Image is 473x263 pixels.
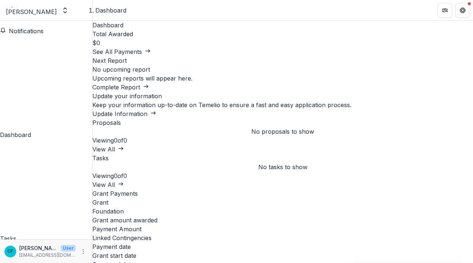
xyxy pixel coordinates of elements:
div: Foundation [92,207,473,216]
h2: Tasks [92,154,473,163]
p: User [61,245,76,252]
p: [PERSON_NAME] [19,244,58,252]
nav: breadcrumb [95,6,126,15]
p: [EMAIL_ADDRESS][DOMAIN_NAME] [19,252,76,259]
div: Grant start date [92,251,473,260]
button: Open entity switcher [60,3,70,18]
div: [PERSON_NAME] [6,7,57,16]
p: Viewing 0 of 0 [92,136,473,145]
div: Linked Contingencies [92,233,473,242]
h3: $0 [92,38,473,47]
div: Payment date [92,242,473,251]
a: View All [92,146,124,153]
div: Payment Amount [92,225,473,233]
button: Get Help [455,3,470,18]
span: Notifications [9,27,44,35]
p: No proposals to show [251,127,314,136]
button: More [79,247,88,256]
a: View All [92,181,124,188]
a: Update Information [92,110,156,117]
div: Grant [92,198,473,207]
h2: Grant Payments [92,189,473,198]
div: Grant amount awarded [92,216,473,225]
h2: Total Awarded [92,30,473,38]
div: Caden Foley [7,249,13,254]
p: No tasks to show [258,163,307,171]
p: Viewing 0 of 0 [92,171,473,180]
h2: Proposals [92,118,473,127]
span: Nonprofit [6,17,33,24]
p: Upcoming reports will appear here. [92,74,473,83]
a: Complete Report [92,83,149,91]
h2: Update your information [92,92,473,100]
h3: No upcoming report [92,65,473,74]
div: Dashboard [95,6,126,15]
button: See All Payments [92,47,151,56]
h1: Dashboard [92,21,473,30]
h2: Next Report [92,56,473,65]
button: Partners [438,3,452,18]
h3: Keep your information up-to-date on Temelio to ensure a fast and easy application process. [92,100,473,109]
